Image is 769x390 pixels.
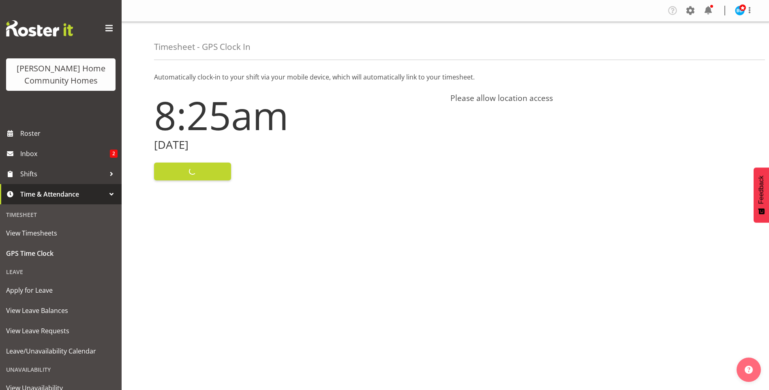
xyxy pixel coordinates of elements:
span: Inbox [20,148,110,160]
img: Rosterit website logo [6,20,73,36]
a: Apply for Leave [2,280,120,300]
div: Leave [2,264,120,280]
span: Apply for Leave [6,284,116,296]
a: View Timesheets [2,223,120,243]
span: Time & Attendance [20,188,105,200]
a: GPS Time Clock [2,243,120,264]
span: View Leave Balances [6,304,116,317]
h2: [DATE] [154,139,441,151]
button: Feedback - Show survey [754,167,769,223]
span: Feedback [758,176,765,204]
a: Leave/Unavailability Calendar [2,341,120,361]
span: View Timesheets [6,227,116,239]
div: Unavailability [2,361,120,378]
span: Leave/Unavailability Calendar [6,345,116,357]
span: 2 [110,150,118,158]
h4: Please allow location access [450,93,737,103]
p: Automatically clock-in to your shift via your mobile device, which will automatically link to you... [154,72,737,82]
div: Timesheet [2,206,120,223]
img: barbara-dunlop8515.jpg [735,6,745,15]
span: GPS Time Clock [6,247,116,259]
a: View Leave Requests [2,321,120,341]
span: Shifts [20,168,105,180]
span: View Leave Requests [6,325,116,337]
h1: 8:25am [154,93,441,137]
h4: Timesheet - GPS Clock In [154,42,251,51]
a: View Leave Balances [2,300,120,321]
span: Roster [20,127,118,139]
div: [PERSON_NAME] Home Community Homes [14,62,107,87]
img: help-xxl-2.png [745,366,753,374]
